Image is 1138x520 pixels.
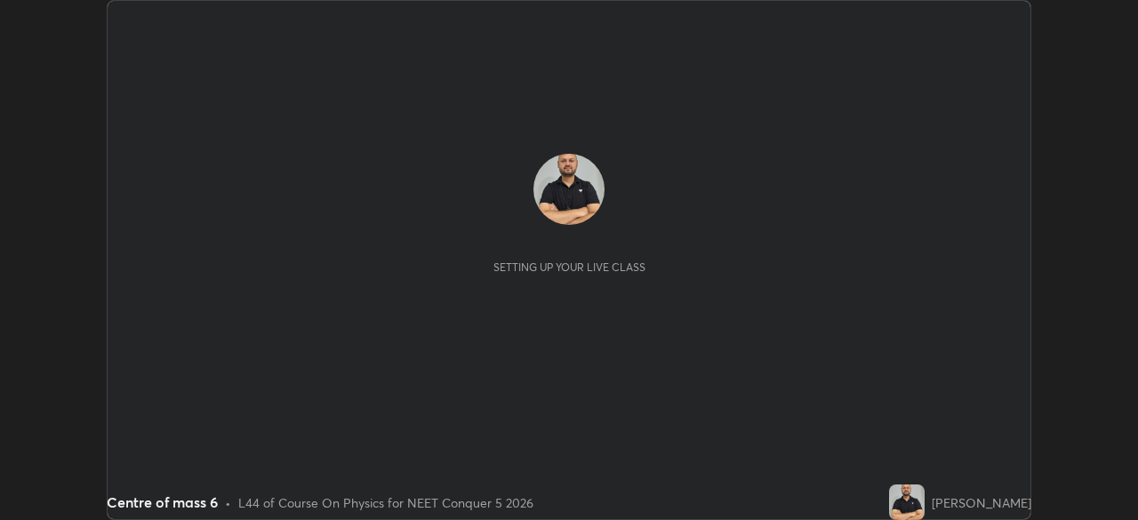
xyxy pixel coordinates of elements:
[493,260,645,274] div: Setting up your live class
[889,484,925,520] img: 88abb398c7ca4b1491dfe396cc999ae1.jpg
[238,493,533,512] div: L44 of Course On Physics for NEET Conquer 5 2026
[533,154,605,225] img: 88abb398c7ca4b1491dfe396cc999ae1.jpg
[932,493,1031,512] div: [PERSON_NAME]
[225,493,231,512] div: •
[107,492,218,513] div: Centre of mass 6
